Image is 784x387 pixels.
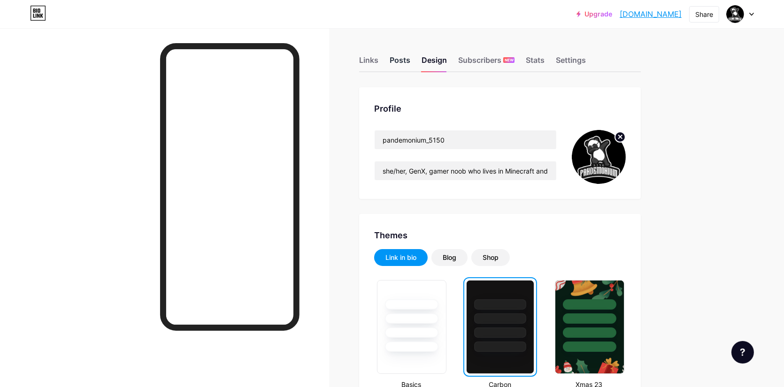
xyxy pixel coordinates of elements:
[458,54,515,71] div: Subscribers
[359,54,378,71] div: Links
[556,54,586,71] div: Settings
[695,9,713,19] div: Share
[572,130,626,184] img: pandemonium5150
[374,102,626,115] div: Profile
[576,10,612,18] a: Upgrade
[505,57,514,63] span: NEW
[422,54,447,71] div: Design
[726,5,744,23] img: pandemonium5150
[483,253,499,262] div: Shop
[620,8,682,20] a: [DOMAIN_NAME]
[390,54,410,71] div: Posts
[443,253,456,262] div: Blog
[374,229,626,242] div: Themes
[375,130,556,149] input: Name
[375,161,556,180] input: Bio
[526,54,545,71] div: Stats
[385,253,416,262] div: Link in bio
